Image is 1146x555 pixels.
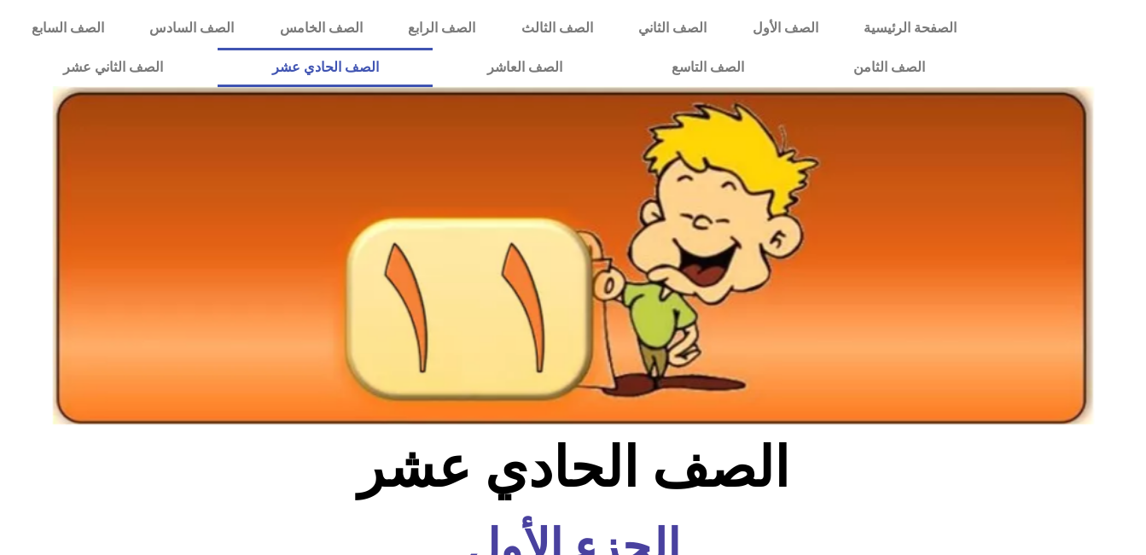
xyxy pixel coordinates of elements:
a: الصف الخامس [257,9,385,48]
a: الصف الثامن [799,48,980,87]
a: الصف الثالث [498,9,615,48]
a: الصف الرابع [385,9,497,48]
a: الصف الحادي عشر [218,48,433,87]
a: الصف التاسع [617,48,799,87]
a: الصف الثاني [615,9,729,48]
a: الصفحة الرئيسية [841,9,979,48]
a: الصف السابع [9,9,126,48]
a: الصف السادس [127,9,257,48]
a: الصف العاشر [433,48,617,87]
a: الصف الثاني عشر [9,48,218,87]
h2: الصف الحادي عشر [291,435,855,501]
a: الصف الأول [730,9,841,48]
